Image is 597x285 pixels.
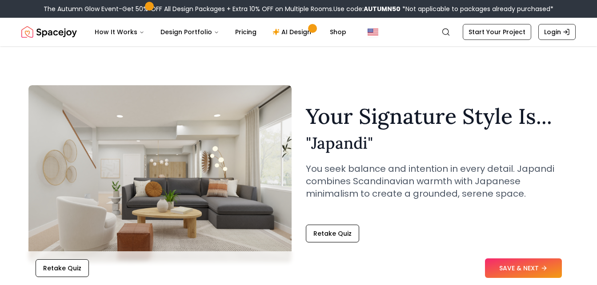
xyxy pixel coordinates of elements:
[401,4,553,13] span: *Not applicable to packages already purchased*
[368,27,378,37] img: United States
[88,23,353,41] nav: Main
[306,134,569,152] h2: " Japandi "
[21,23,77,41] img: Spacejoy Logo
[228,23,264,41] a: Pricing
[265,23,321,41] a: AI Design
[323,23,353,41] a: Shop
[306,162,569,200] p: You seek balance and intention in every detail. Japandi combines Scandinavian warmth with Japanes...
[21,18,576,46] nav: Global
[44,4,553,13] div: The Autumn Glow Event-Get 50% OFF All Design Packages + Extra 10% OFF on Multiple Rooms.
[21,23,77,41] a: Spacejoy
[463,24,531,40] a: Start Your Project
[28,85,292,263] img: Japandi Style Example
[153,23,226,41] button: Design Portfolio
[333,4,401,13] span: Use code:
[306,225,359,242] button: Retake Quiz
[306,106,569,127] h1: Your Signature Style Is...
[88,23,152,41] button: How It Works
[538,24,576,40] a: Login
[364,4,401,13] b: AUTUMN50
[36,259,89,277] button: Retake Quiz
[485,258,562,278] button: SAVE & NEXT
